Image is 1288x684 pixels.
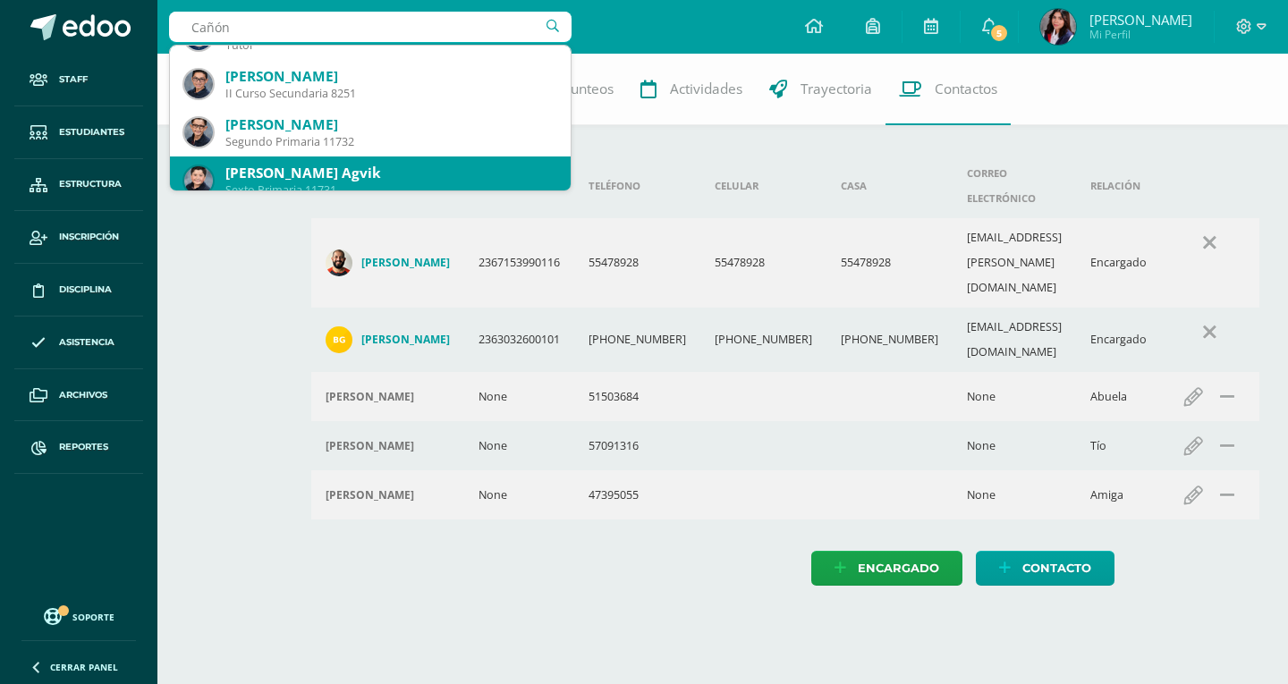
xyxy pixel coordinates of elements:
span: Estudiantes [59,125,124,139]
span: Punteos [563,80,614,98]
th: Teléfono [574,154,700,218]
span: Disciplina [59,283,112,297]
td: Encargado [1076,218,1161,308]
div: Alejandra Vargas [326,488,450,502]
a: Estructura [14,159,143,212]
a: [PERSON_NAME] [326,326,450,353]
a: Inscripción [14,211,143,264]
a: Staff [14,54,143,106]
td: Abuela [1076,372,1161,421]
img: 7b253a174a3f036fbb477b457271b896.png [326,249,352,276]
a: [PERSON_NAME] [326,249,450,276]
td: [EMAIL_ADDRESS][PERSON_NAME][DOMAIN_NAME] [953,218,1076,308]
img: 183b1d90ef5649a82b36a225e5b3fdf5.png [326,326,352,353]
span: Staff [59,72,88,87]
td: 55478928 [826,218,953,308]
a: Actividades [627,54,756,125]
td: None [464,421,574,470]
td: None [953,421,1076,470]
td: [PHONE_NUMBER] [700,308,826,372]
th: Relación [1076,154,1161,218]
a: Trayectoria [756,54,885,125]
span: Trayectoria [801,80,872,98]
h4: [PERSON_NAME] [361,256,450,270]
span: Contacto [1022,552,1091,585]
span: Actividades [670,80,742,98]
span: Mi Perfil [1089,27,1192,42]
td: 2363032600101 [464,308,574,372]
td: [PHONE_NUMBER] [574,308,700,372]
div: Sexto Primaria 11731 [225,182,556,198]
div: Brenda de Gutiérrez [326,390,450,404]
span: Contactos [935,80,997,98]
span: 5 [989,23,1009,43]
a: Contacto [976,551,1114,586]
a: Contactos [885,54,1011,125]
img: 331a885a7a06450cabc094b6be9ba622.png [1040,9,1076,45]
td: None [953,470,1076,519]
a: Encargado [811,551,962,586]
td: 47395055 [574,470,700,519]
a: Disciplina [14,264,143,317]
td: Tío [1076,421,1161,470]
td: Encargado [1076,308,1161,372]
td: 2367153990116 [464,218,574,308]
td: 51503684 [574,372,700,421]
div: Tutor [225,38,556,53]
th: Casa [826,154,953,218]
td: [EMAIL_ADDRESS][DOMAIN_NAME] [953,308,1076,372]
th: Celular [700,154,826,218]
h4: [PERSON_NAME] [326,439,414,453]
span: Encargado [858,552,939,585]
span: [PERSON_NAME] [1089,11,1192,29]
h4: [PERSON_NAME] [361,333,450,347]
span: Estructura [59,177,122,191]
span: Reportes [59,440,108,454]
div: Segundo Primaria 11732 [225,134,556,149]
a: Soporte [21,604,136,628]
a: Reportes [14,421,143,474]
div: Rodolfo Zamora [326,439,450,453]
td: 55478928 [700,218,826,308]
td: None [464,470,574,519]
td: None [464,372,574,421]
td: None [953,372,1076,421]
a: Estudiantes [14,106,143,159]
span: Cerrar panel [50,661,118,673]
div: [PERSON_NAME] [225,67,556,86]
td: [PHONE_NUMBER] [826,308,953,372]
img: cc7aa15e5437cc94e8ffbc46df258dc4.png [184,118,213,147]
img: 8d6af3839a1fa4e2586a77478b44015e.png [184,70,213,98]
img: 0ea10e9e55884560084855222e04cbb6.png [184,166,213,195]
span: Archivos [59,388,107,402]
span: Asistencia [59,335,114,350]
span: Inscripción [59,230,119,244]
a: Archivos [14,369,143,422]
h4: [PERSON_NAME] [326,488,414,502]
td: 55478928 [574,218,700,308]
td: Amiga [1076,470,1161,519]
input: Busca un usuario... [169,12,572,42]
th: Correo electrónico [953,154,1076,218]
div: [PERSON_NAME] [225,115,556,134]
span: Soporte [72,611,114,623]
a: Asistencia [14,317,143,369]
h4: [PERSON_NAME] [326,390,414,404]
td: 57091316 [574,421,700,470]
div: II Curso Secundaria 8251 [225,86,556,101]
div: [PERSON_NAME] Agvik [225,164,556,182]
